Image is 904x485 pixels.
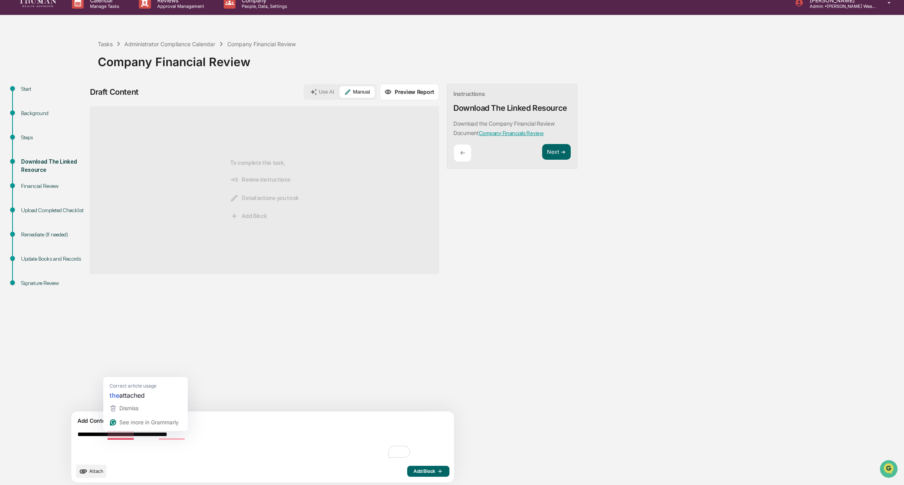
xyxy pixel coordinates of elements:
button: Next ➔ [542,144,571,160]
div: Download The Linked Resource [21,158,85,174]
button: Manual [340,86,375,98]
div: Company Financial Review [227,41,296,47]
div: Download The Linked Resource [453,103,567,113]
p: How can we help? [8,16,142,29]
button: Use AI [306,86,339,98]
img: 1746055101610-c473b297-6a78-478c-a979-82029cc54cd1 [8,60,22,74]
div: Add Content [76,416,449,426]
button: Start new chat [133,62,142,72]
button: Preview Report [380,84,439,100]
textarea: To enrich screen reader interactions, please activate Accessibility in Grammarly extension settings [74,428,415,462]
button: upload document [76,465,106,478]
div: Instructions [453,90,485,97]
span: Review instructions [230,175,290,184]
div: Signature Review [21,279,85,287]
div: Tasks [98,41,113,47]
p: Approval Management [151,4,208,9]
span: Pylon [78,133,95,139]
div: Start [21,85,85,93]
div: Update Books and Records [21,255,85,263]
div: Financial Review [21,182,85,190]
div: Start new chat [27,60,128,68]
div: Background [21,109,85,117]
span: Data Lookup [16,114,49,121]
p: Manage Tasks [84,4,123,9]
div: Upload Completed Checklist [21,206,85,215]
div: We're available if you need us! [27,68,99,74]
a: Powered byPylon [55,132,95,139]
div: 🗄️ [57,99,63,106]
span: Detail actions you took [230,194,299,202]
div: Remediate (If needed) [21,231,85,239]
iframe: Open customer support [879,459,900,480]
span: Add Block [230,212,267,220]
a: Company Financials Review [479,130,544,136]
div: To complete this task, [230,119,299,261]
p: ← [460,149,465,157]
span: Add Block [413,468,443,474]
a: 🗄️Attestations [54,96,100,110]
div: 🔎 [8,114,14,121]
p: Admin • [PERSON_NAME] Wealth [803,4,876,9]
span: Attestations [65,99,97,106]
p: People, Data, Settings [235,4,291,9]
span: Preclearance [16,99,50,106]
div: Administrator Compliance Calendar [124,41,215,47]
div: Draft Content [90,87,138,97]
div: Steps [21,133,85,142]
span: Attach [89,468,103,474]
div: 🖐️ [8,99,14,106]
button: Add Block [407,466,449,477]
a: 🖐️Preclearance [5,96,54,110]
p: Download the Company Financial Review Document [453,120,555,136]
a: 🔎Data Lookup [5,110,52,124]
div: Company Financial Review [98,49,900,69]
